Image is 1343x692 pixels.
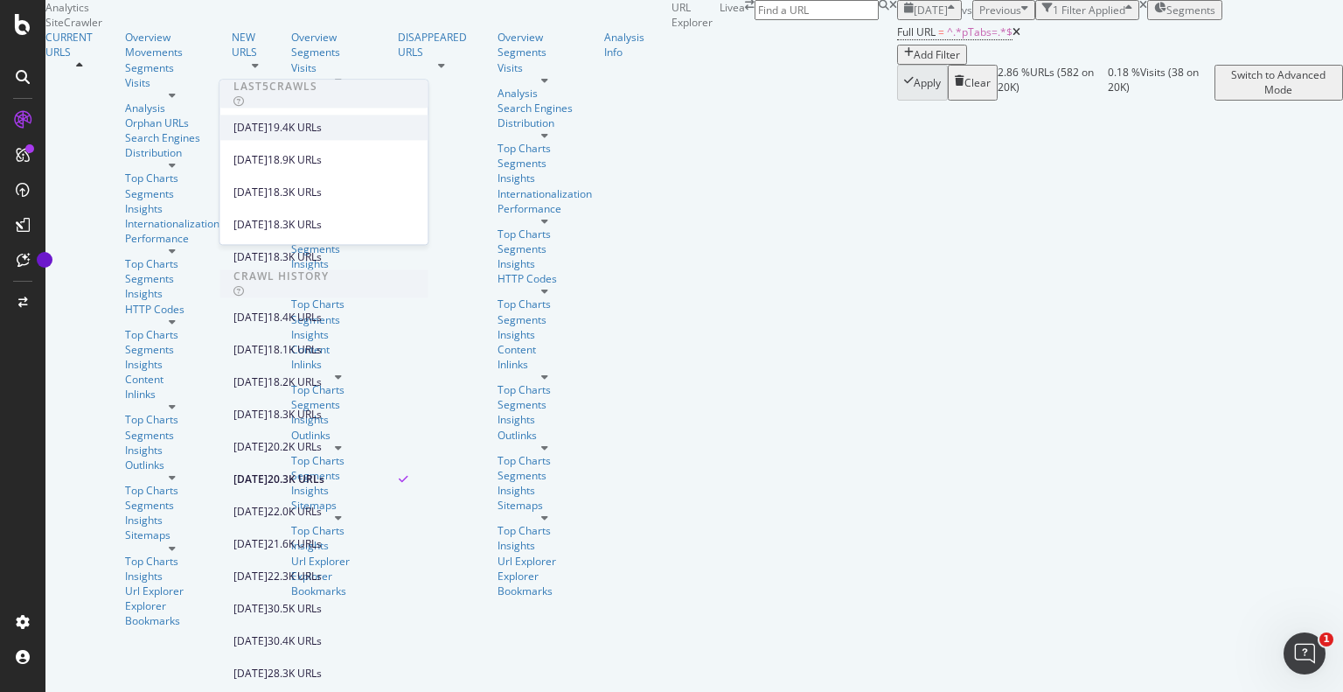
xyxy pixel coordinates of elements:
div: 2.86 % URLs ( 582 on 20K ) [998,65,1109,100]
a: Outlinks [498,428,592,443]
span: Previous [979,3,1021,17]
a: Content [498,342,592,357]
div: 20.2K URLs [268,439,322,455]
div: Switch to Advanced Mode [1221,67,1336,97]
div: [DATE] [233,249,268,265]
span: 2025 Feb. 26th [914,3,948,17]
div: 0.18 % Visits ( 38 on 20K ) [1108,65,1214,100]
a: Segments [498,45,592,59]
div: Tooltip anchor [37,252,52,268]
span: Segments [1166,3,1215,17]
a: Top Charts [498,141,592,156]
a: Insights [498,171,592,185]
a: Analysis [498,86,592,101]
a: Explorer Bookmarks [498,569,592,598]
div: Overview [291,30,386,45]
a: Distribution [498,115,592,130]
a: DISAPPEARED URLS [398,30,485,59]
a: Segments [291,45,386,59]
div: [DATE] [233,601,268,617]
a: Insights [125,443,219,458]
a: Overview [125,30,219,45]
div: Visits [498,60,592,75]
a: Insights [498,412,592,427]
div: Segments [498,468,592,483]
div: Analysis [125,101,219,115]
a: Insights [125,569,219,584]
span: = [938,24,944,39]
div: NEW URLS [232,30,278,59]
a: Segments [125,271,219,286]
a: Movements [125,45,219,59]
iframe: Intercom live chat [1284,633,1326,675]
a: Top Charts [498,523,592,538]
a: Top Charts [125,171,219,185]
a: Top Charts [498,297,592,311]
a: Visits [291,60,386,75]
div: 18.3K URLs [268,185,322,200]
button: Apply [897,65,948,100]
div: Top Charts [125,327,219,342]
a: Content [125,372,219,387]
a: Segments [125,428,219,443]
button: Clear [948,65,998,100]
a: Insights [498,538,592,553]
a: Url Explorer [498,554,592,569]
button: Switch to Advanced Mode [1214,65,1343,100]
a: Top Charts [125,554,219,569]
a: Segments [125,342,219,357]
a: Insights [125,286,219,301]
a: Top Charts [125,412,219,427]
a: Distribution [125,145,219,160]
div: Segments [498,397,592,412]
div: [DATE] [233,536,268,552]
div: Last 5 Crawls [233,79,317,94]
div: Explorer Bookmarks [125,598,219,628]
div: Outlinks [125,458,219,472]
a: Segments [125,498,219,513]
div: 28.3K URLs [268,666,322,682]
a: Insights [498,327,592,342]
a: Insights [498,256,592,271]
a: Internationalization [125,216,219,231]
a: Inlinks [498,357,592,372]
div: 18.3K URLs [268,407,322,423]
div: Segments [498,156,592,171]
a: Top Charts [125,483,219,498]
div: Segments [498,241,592,256]
div: [DATE] [233,666,268,682]
a: Analysis Info [604,30,659,59]
div: Performance [498,201,592,216]
a: Sitemaps [125,528,219,542]
div: 30.5K URLs [268,601,322,617]
div: [DATE] [233,504,268,520]
div: 1 Filter Applied [1053,3,1125,17]
div: [DATE] [233,472,268,487]
a: HTTP Codes [125,302,219,317]
div: [DATE] [233,374,268,390]
div: [DATE] [233,217,268,233]
a: Search Engines [498,101,573,115]
a: Url Explorer [125,584,219,598]
a: Top Charts [498,453,592,468]
div: Segments [125,60,219,75]
div: 18.9K URLs [268,152,322,168]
